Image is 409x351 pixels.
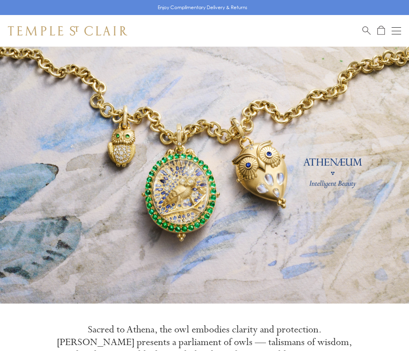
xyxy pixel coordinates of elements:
button: Open navigation [392,26,401,36]
a: Search [362,26,371,36]
img: Temple St. Clair [8,26,127,36]
a: Open Shopping Bag [377,26,385,36]
p: Enjoy Complimentary Delivery & Returns [158,4,247,11]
